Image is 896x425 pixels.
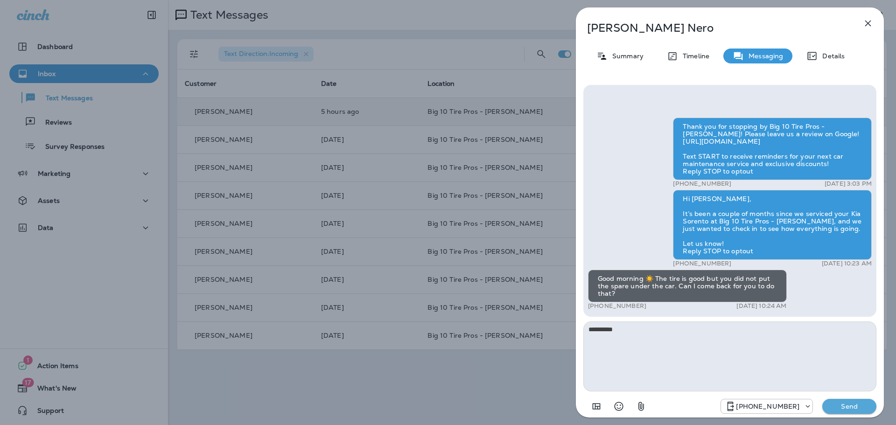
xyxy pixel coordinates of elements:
[822,399,876,414] button: Send
[678,52,709,60] p: Timeline
[822,260,872,267] p: [DATE] 10:23 AM
[587,397,606,416] button: Add in a premade template
[721,401,812,412] div: +1 (601) 808-4206
[830,402,869,411] p: Send
[609,397,628,416] button: Select an emoji
[587,21,842,35] p: [PERSON_NAME] Nero
[673,190,872,260] div: Hi [PERSON_NAME], It’s been a couple of months since we serviced your Kia Sorento at Big 10 Tire ...
[744,52,783,60] p: Messaging
[588,302,646,310] p: [PHONE_NUMBER]
[588,270,787,302] div: Good morning ☀️ The tire is good but you did not put the spare under the car. Can I come back for...
[673,118,872,180] div: Thank you for stopping by Big 10 Tire Pros - [PERSON_NAME]! Please leave us a review on Google! [...
[736,403,799,410] p: [PHONE_NUMBER]
[825,180,872,188] p: [DATE] 3:03 PM
[608,52,644,60] p: Summary
[673,180,731,188] p: [PHONE_NUMBER]
[818,52,845,60] p: Details
[736,302,786,310] p: [DATE] 10:24 AM
[673,260,731,267] p: [PHONE_NUMBER]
